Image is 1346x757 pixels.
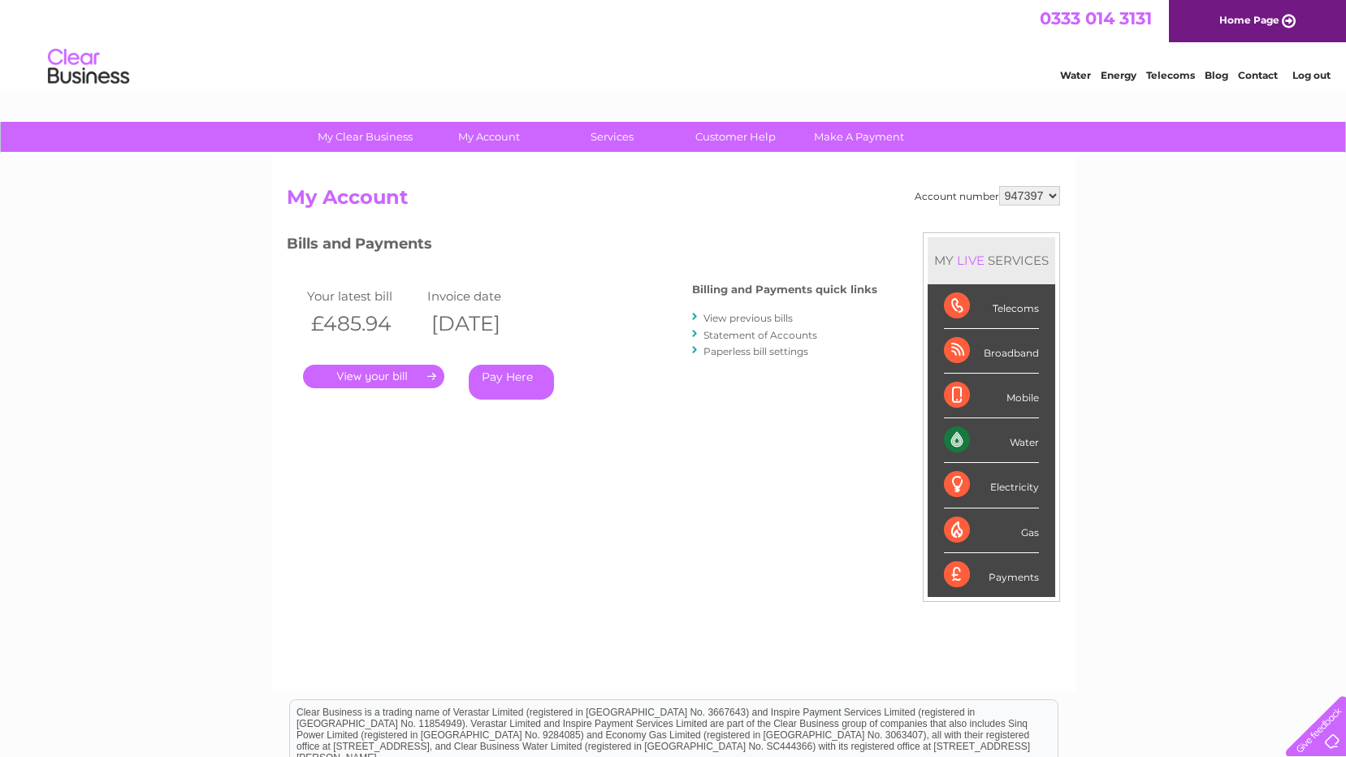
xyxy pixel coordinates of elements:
a: Contact [1238,69,1278,81]
td: Your latest bill [303,285,424,307]
a: Log out [1292,69,1331,81]
a: Statement of Accounts [703,329,817,341]
th: £485.94 [303,307,424,340]
h2: My Account [287,186,1060,217]
a: Services [545,122,679,152]
div: Telecoms [944,284,1039,329]
div: Electricity [944,463,1039,508]
h3: Bills and Payments [287,232,877,261]
a: Telecoms [1146,69,1195,81]
a: Paperless bill settings [703,345,808,357]
div: Mobile [944,374,1039,418]
div: Gas [944,508,1039,553]
a: . [303,365,444,388]
div: LIVE [954,253,988,268]
h4: Billing and Payments quick links [692,283,877,296]
a: My Account [422,122,556,152]
a: Make A Payment [792,122,926,152]
div: Clear Business is a trading name of Verastar Limited (registered in [GEOGRAPHIC_DATA] No. 3667643... [290,9,1058,79]
th: [DATE] [423,307,544,340]
div: Broadband [944,329,1039,374]
a: Blog [1205,69,1228,81]
a: Energy [1101,69,1136,81]
div: Water [944,418,1039,463]
a: Customer Help [669,122,803,152]
td: Invoice date [423,285,544,307]
div: Account number [915,186,1060,205]
div: Payments [944,553,1039,597]
a: 0333 014 3131 [1040,8,1152,28]
a: View previous bills [703,312,793,324]
a: Water [1060,69,1091,81]
a: Pay Here [469,365,554,400]
a: My Clear Business [298,122,432,152]
img: logo.png [47,42,130,92]
div: MY SERVICES [928,237,1055,283]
